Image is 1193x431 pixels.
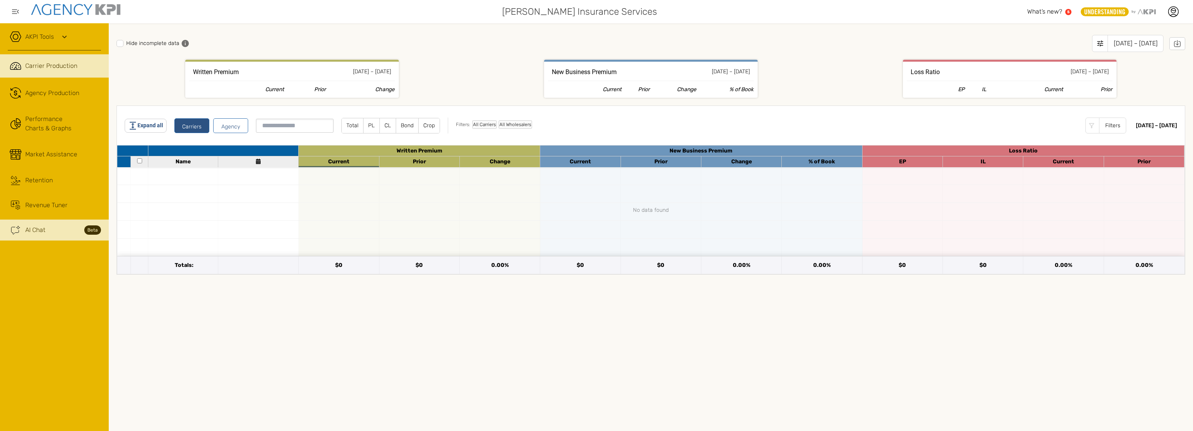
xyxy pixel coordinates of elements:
div: Current Period Gains over the Prior Year Period [462,158,538,165]
div: Prior [1106,158,1182,165]
div: Current [301,158,377,165]
div: $0 [979,261,987,269]
div: Change [703,158,779,165]
div: $0 [416,261,423,269]
label: PL [363,118,379,133]
div: $0 [657,261,664,269]
div: Filters: [456,120,532,129]
label: Bond [396,118,418,133]
div: 0.00 % [733,261,750,269]
div: Revenue Tuner [25,201,68,210]
div: [DATE] – [DATE] [712,68,750,77]
label: Hide incomplete data [117,40,179,47]
div: [DATE] – [DATE] [1071,68,1109,77]
div: Current [1025,158,1101,165]
div: All Carriers [472,120,497,129]
div: [DATE] – [DATE] [1108,35,1163,52]
button: Filters [1085,118,1126,133]
span: Agency Production [25,88,79,98]
div: Name [150,158,216,165]
th: Current [577,85,622,94]
div: All Wholesalers [499,120,532,129]
div: Earned Premium [864,158,941,165]
th: Prior [622,85,650,94]
h3: Reported by Carrier [552,68,617,77]
span: Hides missing Carrier data from the selected timeframe. [181,40,189,47]
div: Filters [1099,118,1126,133]
button: Carriers [174,118,209,133]
div: Current [542,158,618,165]
span: Expand all [137,121,163,130]
div: Prior [381,158,457,165]
a: AKPI Tools [25,32,54,42]
th: Prior [1063,85,1113,94]
strong: Beta [84,225,101,235]
button: [DATE] – [DATE] [1092,35,1163,52]
div: Market Assistance [25,150,77,159]
div: $0 [577,261,584,269]
span: AI Chat [25,225,45,235]
th: Current [218,85,284,94]
h3: Reported by Carrier [193,68,239,77]
th: Prior [284,85,327,94]
span: [PERSON_NAME] Insurance Services [502,5,657,19]
div: 0.00 % [491,261,509,269]
div: [DATE] – [DATE] [353,68,391,77]
div: Reported by Carrier [301,147,538,154]
button: Expand all [125,119,167,133]
div: Reported by Carrier [542,147,860,154]
div: Incurred Losses [945,158,1021,165]
a: 5 [1065,9,1071,15]
label: CL [380,118,396,133]
button: Download Carrier Production for Jan 2025 – Aug 2025 [1169,37,1185,50]
label: Crop [419,118,440,133]
div: [DATE] – [DATE] [1136,121,1177,130]
div: $0 [899,261,906,269]
div: $0 [335,261,343,269]
th: New Business as Part of Total Written Premium [697,85,754,94]
label: Total [342,118,363,133]
div: 0.00 % [1136,261,1153,269]
th: Earned Premium [936,85,965,94]
th: Incurred Losses [965,85,986,94]
span: What’s new? [1027,8,1062,15]
text: 5 [1067,10,1070,14]
div: Reported By Carrier [864,147,1182,154]
div: 0.00 % [1055,261,1072,269]
h3: Reported By Carrier [911,68,940,77]
th: Current Period Gains over the Prior Year Period [326,85,395,94]
button: Agency [213,118,248,133]
th: Current [987,85,1064,94]
div: Retention [25,176,53,185]
div: Prior [623,158,699,165]
span: Totals: [175,261,193,269]
img: agencykpi-logo-550x69-2d9e3fa8.png [31,4,120,15]
div: 0.00 % [813,261,831,269]
div: New Business as Part of Total Written Premium [784,158,860,165]
th: Current Period Gains over the Prior Year Period [650,85,696,94]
